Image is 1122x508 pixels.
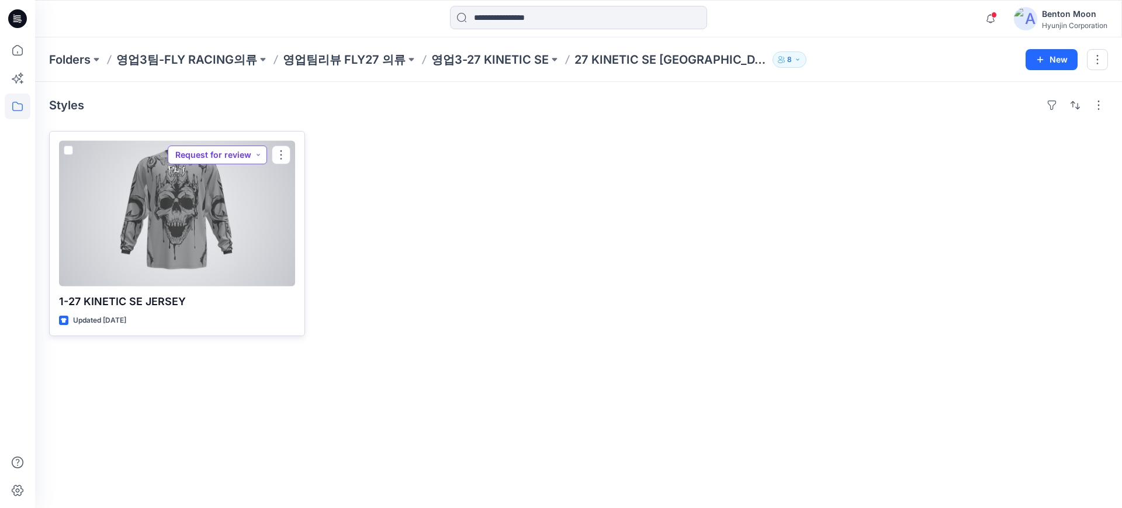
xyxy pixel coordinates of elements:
a: 영업3-27 KINETIC SE [431,51,549,68]
p: Updated [DATE] [73,315,126,327]
div: Benton Moon [1042,7,1107,21]
button: 8 [773,51,806,68]
h4: Styles [49,98,84,112]
p: 1-27 KINETIC SE JERSEY [59,293,295,310]
a: 영업3팀-FLY RACING의류 [116,51,257,68]
a: Folders [49,51,91,68]
img: avatar [1014,7,1037,30]
a: 1-27 KINETIC SE JERSEY [59,141,295,286]
p: 27 KINETIC SE [GEOGRAPHIC_DATA] [574,51,768,68]
a: 영업팀리뷰 FLY27 의류 [283,51,406,68]
p: 8 [787,53,792,66]
button: New [1026,49,1078,70]
div: Hyunjin Corporation [1042,21,1107,30]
